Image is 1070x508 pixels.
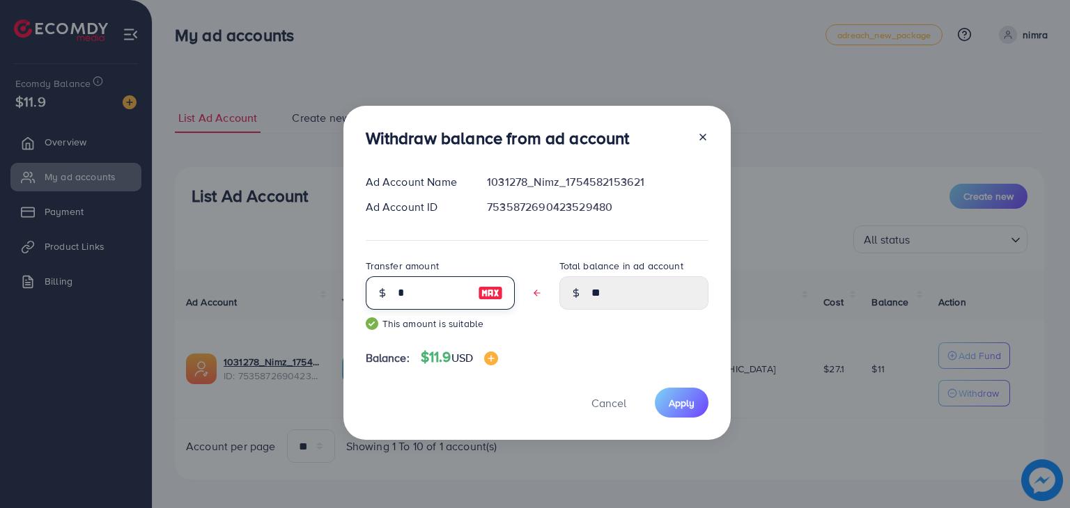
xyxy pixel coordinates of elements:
button: Apply [655,388,708,418]
button: Cancel [574,388,644,418]
h4: $11.9 [421,349,498,366]
img: image [478,285,503,301]
span: Balance: [366,350,410,366]
label: Transfer amount [366,259,439,273]
span: Apply [669,396,695,410]
div: 7535872690423529480 [476,199,719,215]
div: Ad Account Name [355,174,476,190]
label: Total balance in ad account [559,259,683,273]
img: image [484,351,498,365]
span: USD [451,350,473,365]
span: Cancel [591,395,626,411]
small: This amount is suitable [366,317,515,331]
div: 1031278_Nimz_1754582153621 [476,174,719,190]
div: Ad Account ID [355,199,476,215]
img: guide [366,317,378,330]
h3: Withdraw balance from ad account [366,128,630,148]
